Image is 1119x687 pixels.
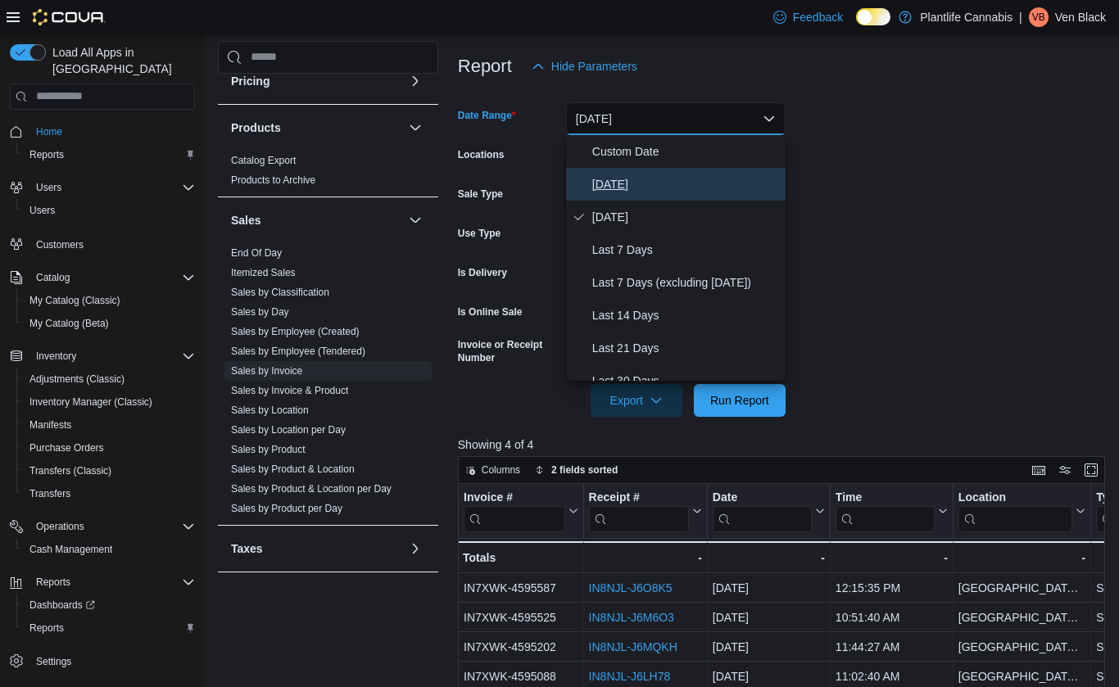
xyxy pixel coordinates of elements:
h3: Report [458,56,512,76]
button: Operations [29,517,91,536]
a: Adjustments (Classic) [23,369,131,389]
span: Inventory [36,350,76,363]
a: Sales by Product per Day [231,503,342,514]
button: [DATE] [566,102,786,135]
span: Users [29,178,195,197]
button: Inventory Manager (Classic) [16,391,202,414]
span: Settings [36,655,71,668]
div: Invoice # [464,490,565,532]
div: [DATE] [713,608,825,627]
span: My Catalog (Beta) [29,317,109,330]
a: Cash Management [23,540,119,559]
a: Reports [23,618,70,638]
span: Sales by Invoice [231,364,302,377]
label: Locations [458,148,505,161]
button: Customers [3,232,202,255]
span: Transfers [23,484,195,504]
span: Feedback [793,9,843,25]
span: Transfers (Classic) [23,461,195,481]
a: IN8NJL-J6O8K5 [588,581,672,594]
span: Operations [36,520,84,533]
span: Dark Mode [856,25,857,26]
button: Invoice # [464,490,578,532]
button: Taxes [405,539,425,558]
span: Transfers [29,487,70,500]
a: Sales by Product [231,444,306,455]
span: Reports [23,145,195,165]
button: Cash Management [16,538,202,561]
span: Operations [29,517,195,536]
div: IN7XWK-4595202 [464,637,578,657]
span: Cash Management [23,540,195,559]
span: Cash Management [29,543,112,556]
span: Users [36,181,61,194]
a: Sales by Product & Location [231,463,355,475]
a: My Catalog (Classic) [23,291,127,310]
button: Run Report [694,384,786,417]
a: My Catalog (Beta) [23,314,116,333]
button: Adjustments (Classic) [16,368,202,391]
span: Products to Archive [231,174,315,187]
div: Time [836,490,935,532]
div: Select listbox [566,135,786,381]
button: Transfers (Classic) [16,459,202,482]
span: Sales by Day [231,305,289,319]
button: Users [16,199,202,222]
button: Date [713,490,825,532]
button: My Catalog (Beta) [16,312,202,335]
button: Hide Parameters [525,50,644,83]
span: Export [600,384,673,417]
span: Transfers (Classic) [29,464,111,477]
button: Products [231,120,402,136]
a: Dashboards [23,595,102,615]
button: Taxes [231,540,402,557]
p: Showing 4 of 4 [458,436,1112,453]
span: Sales by Product & Location [231,463,355,476]
a: Sales by Day [231,306,289,318]
span: Customers [29,233,195,254]
span: Last 21 Days [592,338,779,358]
span: Sales by Location [231,404,309,417]
span: Load All Apps in [GEOGRAPHIC_DATA] [46,44,195,77]
h3: Taxes [231,540,263,557]
span: Run Report [710,392,769,409]
button: Columns [459,460,527,480]
a: Sales by Employee (Tendered) [231,346,365,357]
button: Transfers [16,482,202,505]
span: Reports [29,148,64,161]
span: Hide Parameters [551,58,637,75]
a: Settings [29,652,78,671]
div: [DATE] [713,637,825,657]
div: Date [713,490,812,506]
input: Dark Mode [856,8,890,25]
div: [GEOGRAPHIC_DATA] - [GEOGRAPHIC_DATA] [958,667,1085,686]
button: Catalog [3,266,202,289]
p: | [1019,7,1022,27]
span: End Of Day [231,246,282,260]
label: Is Delivery [458,266,507,279]
span: Catalog [29,268,195,287]
a: Feedback [767,1,849,34]
button: Pricing [405,71,425,91]
div: Invoice # [464,490,565,506]
a: Sales by Classification [231,287,329,298]
a: Sales by Invoice [231,365,302,377]
button: 2 fields sorted [528,460,624,480]
span: Reports [29,572,195,592]
span: Manifests [23,415,195,435]
a: Purchase Orders [23,438,111,458]
label: Invoice or Receipt Number [458,338,559,364]
span: Dashboards [23,595,195,615]
div: Products [218,151,438,197]
button: Manifests [16,414,202,436]
a: Sales by Invoice & Product [231,385,348,396]
button: Inventory [29,346,83,366]
p: Ven Black [1055,7,1106,27]
img: Cova [33,9,106,25]
button: My Catalog (Classic) [16,289,202,312]
a: Transfers [23,484,77,504]
button: Location [958,490,1085,532]
button: Purchase Orders [16,436,202,459]
span: My Catalog (Classic) [23,291,195,310]
span: 2 fields sorted [551,463,618,477]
